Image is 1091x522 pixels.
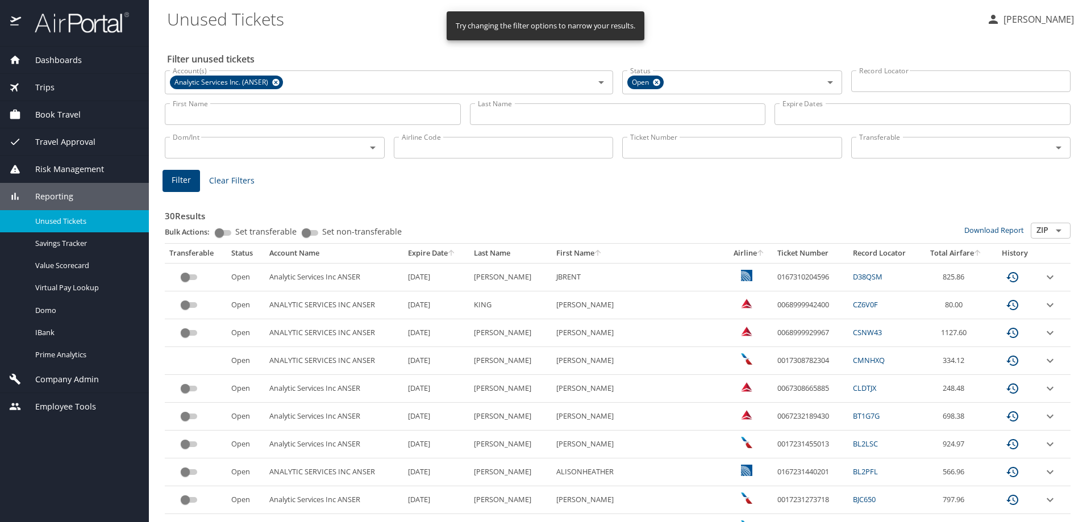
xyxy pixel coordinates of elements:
td: [DATE] [403,263,469,291]
td: 698.38 [921,403,991,431]
td: [PERSON_NAME] [469,431,552,458]
td: [PERSON_NAME] [552,375,726,403]
td: KING [469,291,552,319]
p: Bulk Actions: [165,227,219,237]
td: 1127.60 [921,319,991,347]
button: Open [593,74,609,90]
img: Delta Airlines [741,409,752,420]
img: American Airlines [741,437,752,448]
button: Open [822,74,838,90]
a: Download Report [964,225,1024,235]
td: 248.48 [921,375,991,403]
td: [PERSON_NAME] [552,403,726,431]
img: American Airlines [741,492,752,504]
td: Open [227,347,264,375]
td: JBRENT [552,263,726,291]
td: [DATE] [403,458,469,486]
td: [PERSON_NAME] [552,291,726,319]
td: 0167310204596 [773,263,849,291]
td: ALISONHEATHER [552,458,726,486]
span: Travel Approval [21,136,95,148]
span: Savings Tracker [35,238,135,249]
td: Open [227,375,264,403]
button: expand row [1043,493,1057,507]
td: [DATE] [403,486,469,514]
td: [DATE] [403,347,469,375]
button: expand row [1043,354,1057,368]
td: Open [227,431,264,458]
a: BL2LSC [853,439,878,449]
span: Prime Analytics [35,349,135,360]
td: [PERSON_NAME] [552,486,726,514]
img: airportal-logo.png [22,11,129,34]
button: Open [1051,223,1067,239]
button: Clear Filters [205,170,259,191]
td: ANALYTIC SERVICES INC ANSER [265,291,403,319]
td: 0068999929967 [773,319,849,347]
span: Clear Filters [209,174,255,188]
button: sort [974,250,982,257]
button: Open [365,140,381,156]
td: [PERSON_NAME] [469,375,552,403]
button: expand row [1043,270,1057,284]
td: 0068999942400 [773,291,849,319]
div: Open [627,76,664,89]
th: First Name [552,244,726,263]
span: IBank [35,327,135,338]
span: Filter [172,173,191,187]
div: Try changing the filter options to narrow your results. [456,15,635,37]
div: Analytic Services Inc. (ANSER) [170,76,283,89]
th: Record Locator [848,244,921,263]
td: [PERSON_NAME] [552,319,726,347]
img: American Airlines [741,353,752,365]
td: 0017308782304 [773,347,849,375]
td: 566.96 [921,458,991,486]
td: 825.86 [921,263,991,291]
td: Analytic Services Inc ANSER [265,431,403,458]
td: 0017231273718 [773,486,849,514]
td: Open [227,319,264,347]
td: [DATE] [403,375,469,403]
td: ANALYTIC SERVICES INC ANSER [265,347,403,375]
button: expand row [1043,465,1057,479]
button: expand row [1043,382,1057,395]
span: Employee Tools [21,400,96,413]
td: Open [227,291,264,319]
span: Dashboards [21,54,82,66]
td: [PERSON_NAME] [469,486,552,514]
img: United Airlines [741,270,752,281]
img: Delta Airlines [741,298,752,309]
td: [PERSON_NAME] [469,319,552,347]
span: Book Travel [21,108,81,121]
h3: 30 Results [165,203,1071,223]
td: 0067232189430 [773,403,849,431]
td: Open [227,458,264,486]
th: Total Airfare [921,244,991,263]
td: [PERSON_NAME] [469,403,552,431]
h2: Filter unused tickets [167,50,1073,68]
td: 0167231440201 [773,458,849,486]
td: 797.96 [921,486,991,514]
button: expand row [1043,437,1057,451]
a: BT1G7G [853,411,880,421]
span: Analytic Services Inc. (ANSER) [170,77,275,89]
td: [PERSON_NAME] [552,347,726,375]
span: Set non-transferable [322,228,402,236]
div: Transferable [169,248,222,258]
td: Open [227,403,264,431]
td: Analytic Services Inc ANSER [265,375,403,403]
a: CLDTJX [853,383,876,393]
button: Filter [163,170,200,192]
td: [PERSON_NAME] [469,263,552,291]
img: United Airlines [741,465,752,476]
td: [PERSON_NAME] [469,458,552,486]
p: [PERSON_NAME] [1000,12,1074,26]
td: Open [227,263,264,291]
th: Expire Date [403,244,469,263]
td: [DATE] [403,431,469,458]
button: expand row [1043,410,1057,423]
span: Risk Management [21,163,104,176]
a: D38QSM [853,272,882,282]
td: [DATE] [403,319,469,347]
td: [DATE] [403,403,469,431]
